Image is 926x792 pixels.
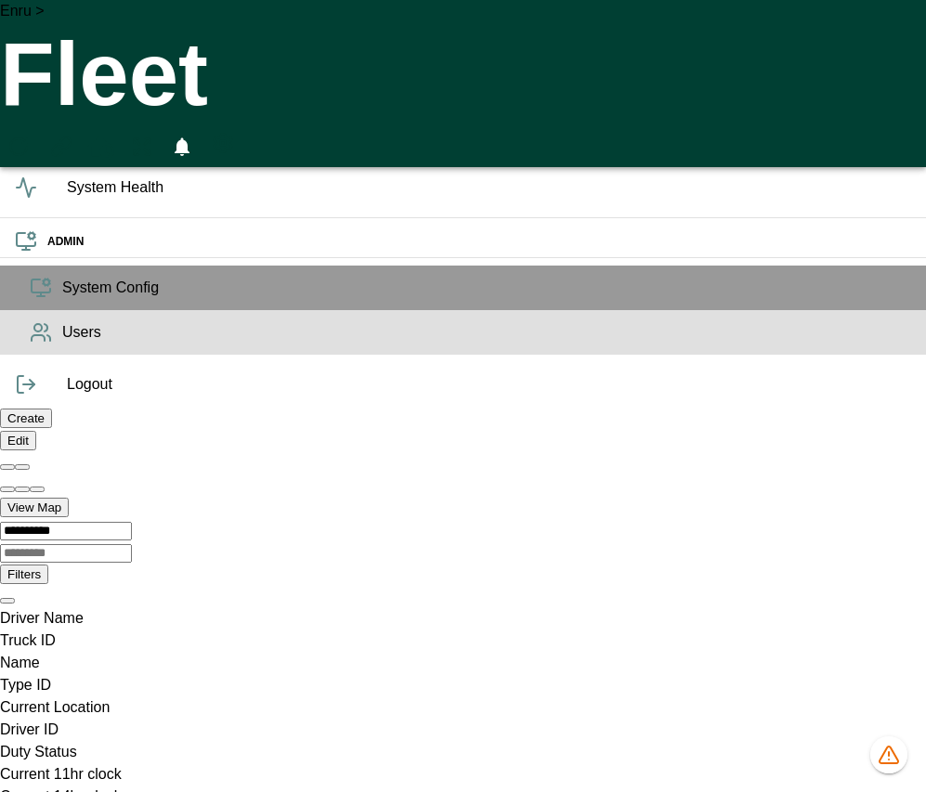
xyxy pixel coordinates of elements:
button: Preferences [206,126,240,160]
button: 935 data issues [870,736,907,773]
span: System Health [67,176,911,199]
span: Users [62,321,911,344]
label: View Map [7,500,61,514]
button: HomeTime Editor [85,126,119,167]
button: Zoom to fit [30,487,45,492]
label: Filters [7,567,41,581]
span: Logout [67,373,911,396]
label: Create [7,411,45,425]
h6: ADMIN [47,233,911,251]
button: Zoom out [15,487,30,492]
button: Collapse all [15,464,30,470]
svg: Preferences [212,132,234,154]
span: System Config [62,277,911,299]
button: Manual Assignment [45,126,78,167]
label: Edit [7,434,29,448]
button: Fullscreen [126,126,158,167]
